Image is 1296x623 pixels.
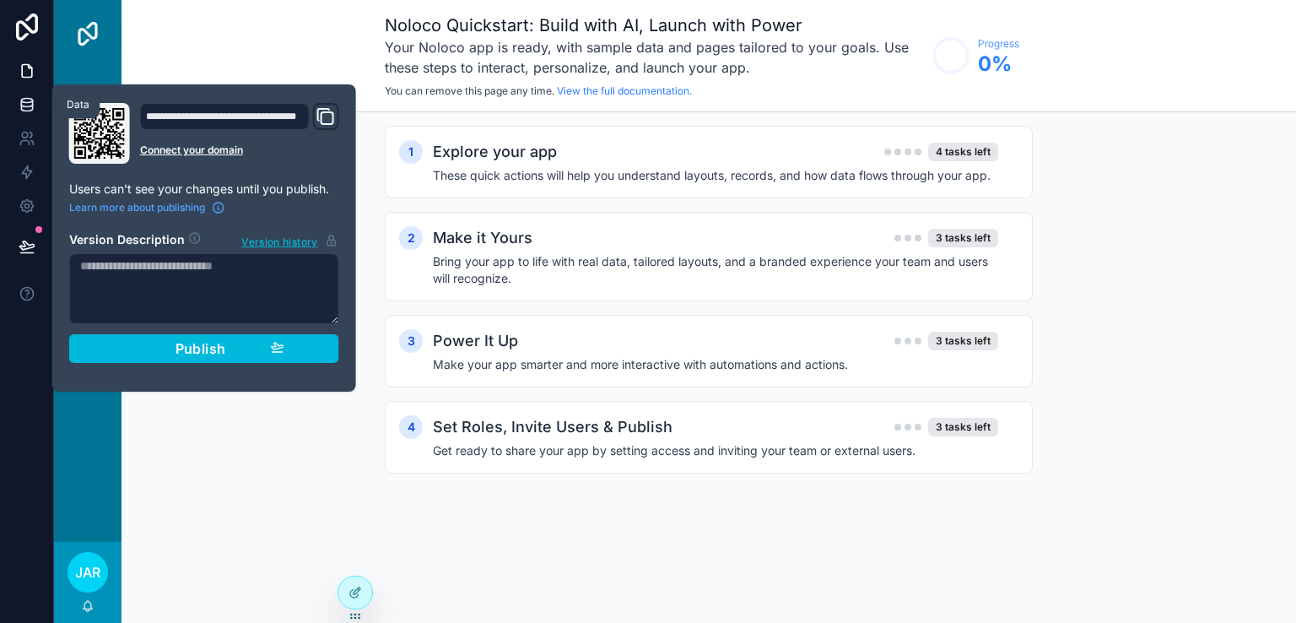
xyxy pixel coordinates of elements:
button: Publish [69,334,339,363]
a: View the full documentation. [557,84,692,97]
span: Publish [175,340,226,357]
span: You can remove this page any time. [385,84,554,97]
h2: Version Description [69,231,185,250]
div: Domain and Custom Link [140,103,339,164]
div: scrollable content [54,68,121,132]
span: Version history [241,232,317,249]
div: Data [67,98,89,111]
a: Connect your domain [140,144,339,157]
h3: Your Noloco app is ready, with sample data and pages tailored to your goals. Use these steps to i... [385,37,924,78]
span: 0 % [978,51,1019,78]
span: Progress [978,37,1019,51]
img: App logo [74,20,101,47]
span: JAR [75,562,100,582]
h1: Noloco Quickstart: Build with AI, Launch with Power [385,14,924,37]
span: Learn more about publishing [69,201,205,214]
a: Learn more about publishing [69,201,225,214]
button: Version history [240,231,338,250]
p: Users can't see your changes until you publish. [69,181,339,198]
